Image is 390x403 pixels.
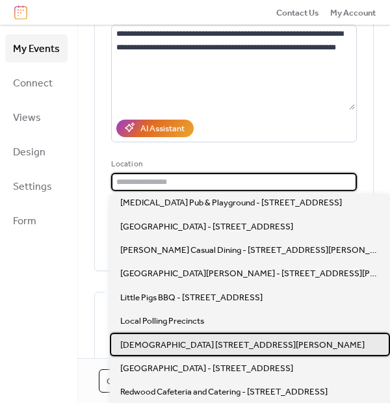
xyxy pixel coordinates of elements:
[120,291,263,304] span: Little Pigs BBQ - [STREET_ADDRESS]
[13,142,45,162] span: Design
[13,177,52,197] span: Settings
[120,315,204,328] span: Local Polling Precincts
[13,39,60,59] span: My Events
[120,385,328,398] span: Redwood Cafeteria and Catering - [STREET_ADDRESS]
[5,138,68,166] a: Design
[5,172,68,200] a: Settings
[276,6,319,19] a: Contact Us
[330,6,376,19] a: My Account
[5,103,68,131] a: Views
[120,267,380,280] span: [GEOGRAPHIC_DATA][PERSON_NAME] - [STREET_ADDRESS][PERSON_NAME][PERSON_NAME][PERSON_NAME]
[330,6,376,19] span: My Account
[120,196,342,209] span: [MEDICAL_DATA] Pub & Playground - [STREET_ADDRESS]
[111,158,354,171] div: Location
[13,211,36,231] span: Form
[140,122,185,135] div: AI Assistant
[120,244,380,257] span: [PERSON_NAME] Casual Dining - [STREET_ADDRESS][PERSON_NAME][PERSON_NAME]
[99,369,148,393] button: Cancel
[13,108,41,128] span: Views
[5,34,68,62] a: My Events
[5,69,68,97] a: Connect
[107,375,140,388] span: Cancel
[13,73,53,94] span: Connect
[276,6,319,19] span: Contact Us
[5,207,68,235] a: Form
[116,120,194,136] button: AI Assistant
[14,5,27,19] img: logo
[120,362,293,375] span: [GEOGRAPHIC_DATA] - [STREET_ADDRESS]
[120,220,293,233] span: [GEOGRAPHIC_DATA] - [STREET_ADDRESS]
[120,339,365,352] span: [DEMOGRAPHIC_DATA] [STREET_ADDRESS][PERSON_NAME]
